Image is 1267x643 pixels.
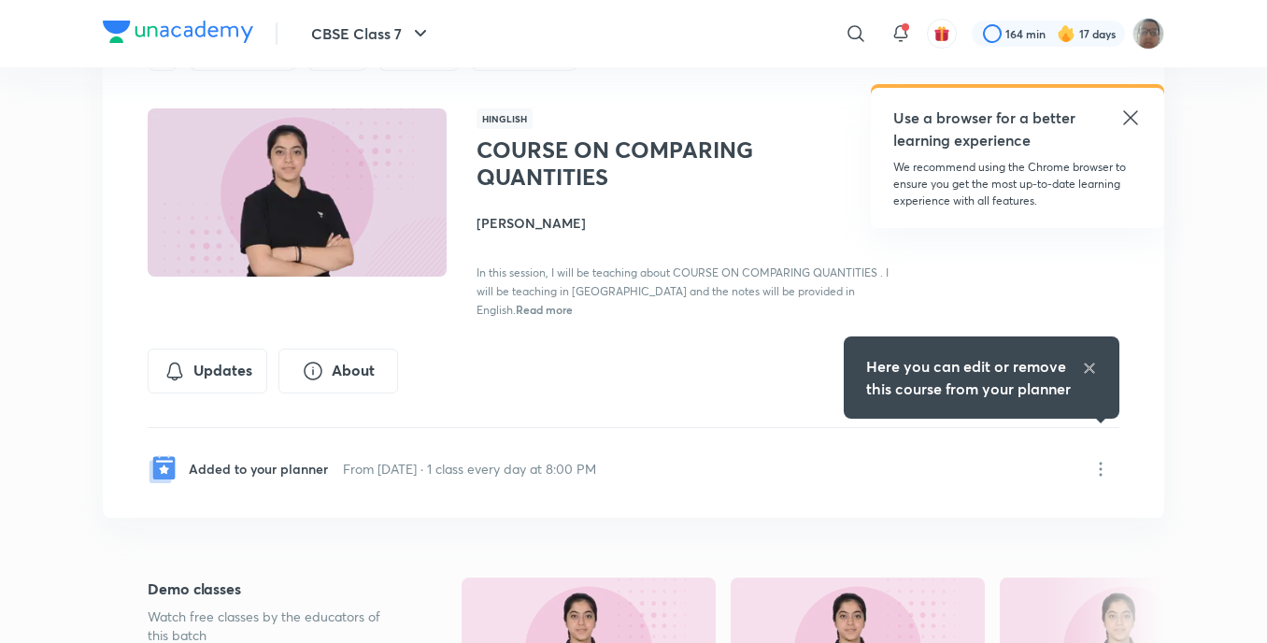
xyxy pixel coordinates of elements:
[933,25,950,42] img: avatar
[189,459,328,479] p: Added to your planner
[1057,24,1075,43] img: streak
[300,15,443,52] button: CBSE Class 7
[103,21,253,48] a: Company Logo
[145,107,449,279] img: Thumbnail
[893,159,1142,209] p: We recommend using the Chrome browser to ensure you get the most up-to-date learning experience w...
[148,349,267,393] button: Updates
[103,21,253,43] img: Company Logo
[477,213,895,233] h4: [PERSON_NAME]
[477,265,889,317] span: In this session, I will be teaching about COURSE ON COMPARING QUANTITIES . I will be teaching in ...
[477,108,533,129] span: Hinglish
[866,355,1082,400] h5: Here you can edit or remove this course from your planner
[516,302,573,317] span: Read more
[278,349,398,393] button: About
[1132,18,1164,50] img: Vinayak Mishra
[477,136,782,191] h1: COURSE ON COMPARING QUANTITIES
[343,459,596,479] p: From [DATE] · 1 class every day at 8:00 PM
[148,578,402,600] h5: Demo classes
[893,107,1079,151] h5: Use a browser for a better learning experience
[927,19,957,49] button: avatar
